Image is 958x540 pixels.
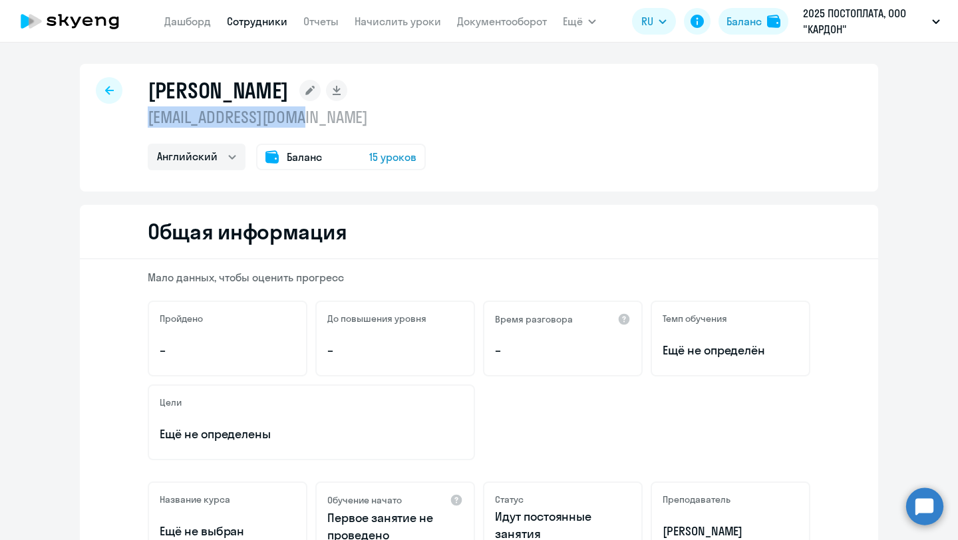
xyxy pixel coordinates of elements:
[718,8,788,35] button: Балансbalance
[641,13,653,29] span: RU
[303,15,339,28] a: Отчеты
[495,493,524,505] h5: Статус
[369,149,416,165] span: 15 уроков
[148,218,347,245] h2: Общая информация
[327,313,426,325] h5: До повышения уровня
[160,342,295,359] p: –
[663,342,798,359] span: Ещё не определён
[160,313,203,325] h5: Пройдено
[563,8,596,35] button: Ещё
[796,5,947,37] button: 2025 ПОСТОПЛАТА, ООО "КАРДОН"
[457,15,547,28] a: Документооборот
[495,342,631,359] p: –
[803,5,927,37] p: 2025 ПОСТОПЛАТА, ООО "КАРДОН"
[632,8,676,35] button: RU
[327,342,463,359] p: –
[227,15,287,28] a: Сотрудники
[160,493,230,505] h5: Название курса
[160,426,463,443] p: Ещё не определены
[726,13,762,29] div: Баланс
[495,313,573,325] h5: Время разговора
[327,494,402,506] h5: Обучение начато
[663,313,727,325] h5: Темп обучения
[563,13,583,29] span: Ещё
[148,77,289,104] h1: [PERSON_NAME]
[160,523,295,540] p: Ещё не выбран
[160,396,182,408] h5: Цели
[164,15,211,28] a: Дашборд
[767,15,780,28] img: balance
[287,149,322,165] span: Баланс
[663,523,798,540] p: [PERSON_NAME]
[355,15,441,28] a: Начислить уроки
[148,106,426,128] p: [EMAIL_ADDRESS][DOMAIN_NAME]
[148,270,810,285] p: Мало данных, чтобы оценить прогресс
[663,493,730,505] h5: Преподаватель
